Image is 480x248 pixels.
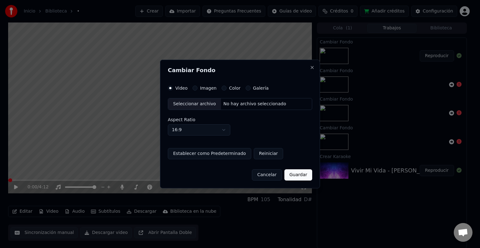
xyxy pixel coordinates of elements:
[254,148,283,159] button: Reiniciar
[168,98,221,110] div: Seleccionar archivo
[253,86,269,90] label: Galería
[168,67,312,73] h2: Cambiar Fondo
[168,117,312,122] label: Aspect Ratio
[168,148,251,159] button: Establecer como Predeterminado
[221,101,289,107] div: No hay archivo seleccionado
[175,86,187,90] label: Video
[252,169,282,181] button: Cancelar
[200,86,217,90] label: Imagen
[229,86,241,90] label: Color
[284,169,312,181] button: Guardar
